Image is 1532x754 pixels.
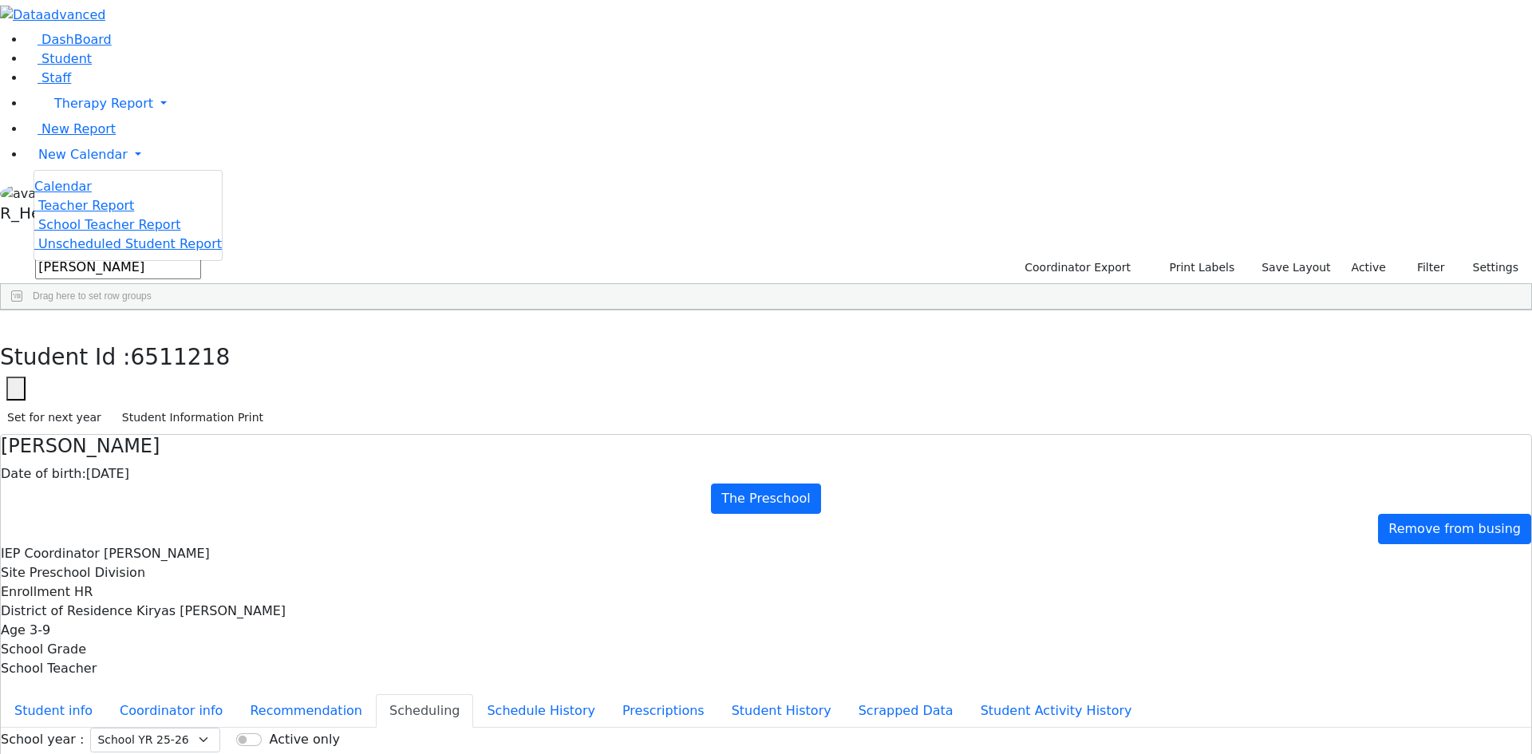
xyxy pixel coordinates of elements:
[41,32,112,47] span: DashBoard
[115,405,270,430] button: Student Information Print
[34,177,92,196] a: Calendar
[1,464,86,484] label: Date of birth:
[38,198,134,213] span: Teacher Report
[1388,521,1521,536] span: Remove from busing
[473,694,609,728] button: Schedule History
[38,147,128,162] span: New Calendar
[26,70,71,85] a: Staff
[30,622,50,638] span: 3-9
[1378,514,1531,544] a: Remove from busing
[34,170,223,261] ul: Therapy Report
[41,70,71,85] span: Staff
[34,236,222,251] a: Unscheduled Student Report
[35,255,201,279] input: Search
[236,694,376,728] button: Recommendation
[74,584,93,599] span: HR
[711,484,821,514] a: The Preschool
[26,88,1532,120] a: Therapy Report
[131,344,231,370] span: 6511218
[54,96,153,111] span: Therapy Report
[1254,255,1337,280] button: Save Layout
[609,694,718,728] button: Prescriptions
[1,544,100,563] label: IEP Coordinator
[376,694,473,728] button: Scheduling
[1,659,97,678] label: School Teacher
[1014,255,1138,280] button: Coordinator Export
[1,694,106,728] button: Student info
[1344,255,1393,280] label: Active
[38,217,180,232] span: School Teacher Report
[1,602,132,621] label: District of Residence
[26,51,92,66] a: Student
[26,121,116,136] a: New Report
[845,694,967,728] button: Scrapped Data
[1,640,86,659] label: School Grade
[1,582,70,602] label: Enrollment
[1452,255,1526,280] button: Settings
[269,730,339,749] label: Active only
[1,730,84,749] label: School year :
[41,51,92,66] span: Student
[41,121,116,136] span: New Report
[1,435,1531,458] h4: [PERSON_NAME]
[38,236,222,251] span: Unscheduled Student Report
[34,179,92,194] span: Calendar
[1396,255,1452,280] button: Filter
[26,32,112,47] a: DashBoard
[136,603,286,618] span: Kiryas [PERSON_NAME]
[106,694,236,728] button: Coordinator info
[1,621,26,640] label: Age
[718,694,845,728] button: Student History
[33,290,152,302] span: Drag here to set row groups
[1,464,1531,484] div: [DATE]
[1,563,26,582] label: Site
[30,565,145,580] span: Preschool Division
[26,139,1532,171] a: New Calendar
[967,694,1146,728] button: Student Activity History
[104,546,210,561] span: [PERSON_NAME]
[34,217,180,232] a: School Teacher Report
[1151,255,1242,280] button: Print Labels
[34,198,134,213] a: Teacher Report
